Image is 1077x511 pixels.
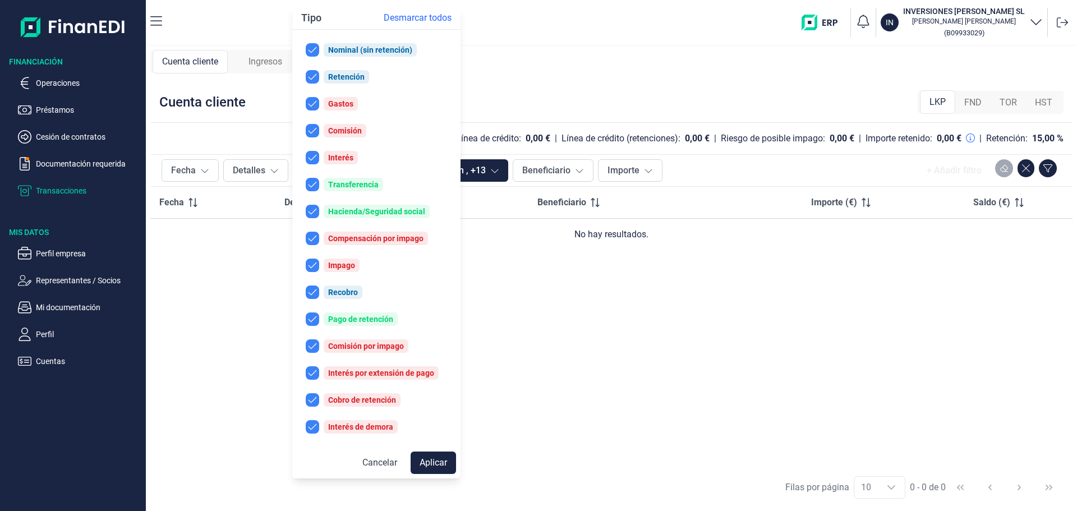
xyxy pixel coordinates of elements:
[18,274,141,287] button: Representantes / Socios
[537,196,586,209] span: Beneficiario
[878,477,905,498] div: Choose
[328,315,393,324] div: Pago de retención
[714,132,716,145] div: |
[18,184,141,197] button: Transacciones
[411,452,456,474] button: Aplicar
[986,133,1028,144] div: Retención:
[223,159,288,182] button: Detalles
[284,196,317,209] span: Detalles
[886,17,894,28] p: IN
[328,180,379,189] div: Transferencia
[297,119,456,142] button: Comisión
[866,133,932,144] div: Importe retenido:
[1000,96,1017,109] span: TOR
[36,184,141,197] p: Transacciones
[973,196,1010,209] span: Saldo (€)
[721,133,825,144] div: Riesgo de posible impago:
[328,99,353,108] div: Gastos
[297,254,456,277] button: Impago
[328,422,393,431] div: Interés de demora
[785,481,849,494] div: Filas por página
[18,247,141,260] button: Perfil empresa
[18,130,141,144] button: Cesión de contratos
[36,157,141,171] p: Documentación requerida
[955,91,991,114] div: FND
[685,133,710,144] div: 0,00 €
[555,132,557,145] div: |
[228,50,303,73] div: Ingresos
[297,93,456,115] button: Gastos
[328,288,358,297] div: Recobro
[1035,96,1052,109] span: HST
[292,7,330,29] div: Tipo
[162,55,218,68] span: Cuenta cliente
[18,301,141,314] button: Mi documentación
[36,130,141,144] p: Cesión de contratos
[859,132,861,145] div: |
[937,133,961,144] div: 0,00 €
[297,416,456,438] button: Interés de demora
[328,153,353,162] div: Interés
[328,342,404,351] div: Comisión por impago
[159,196,184,209] span: Fecha
[162,159,219,182] button: Fecha
[513,159,593,182] button: Beneficiario
[18,76,141,90] button: Operaciones
[929,95,946,109] span: LKP
[297,227,456,250] button: Compensación por impago
[297,173,456,196] button: Transferencia
[159,93,246,111] div: Cuenta cliente
[903,6,1025,17] h3: INVERSIONES [PERSON_NAME] SL
[36,76,141,90] p: Operaciones
[159,228,1064,241] div: No hay resultados.
[36,274,141,287] p: Representantes / Socios
[292,7,461,478] div: TipoDesmarcar todosNominal (sin retención)RetenciónGastosComisiónInterésTransferenciaHacienda/Seg...
[1032,133,1064,144] div: 15,00 %
[18,355,141,368] button: Cuentas
[910,483,946,492] span: 0 - 0 de 0
[944,29,984,37] small: Copiar cif
[375,7,461,29] button: Desmarcar todos
[830,133,854,144] div: 0,00 €
[328,207,425,216] div: Hacienda/Seguridad social
[903,17,1025,26] p: [PERSON_NAME] [PERSON_NAME]
[802,15,846,30] img: erp
[328,45,412,54] div: Nominal (sin retención)
[328,234,424,243] div: Compensación por impago
[947,474,974,501] button: First Page
[36,355,141,368] p: Cuentas
[977,474,1004,501] button: Previous Page
[1026,91,1061,114] div: HST
[297,389,456,411] button: Cobro de retención
[328,261,355,270] div: Impago
[328,72,365,81] div: Retención
[36,103,141,117] p: Préstamos
[991,91,1026,114] div: TOR
[979,132,982,145] div: |
[328,395,396,404] div: Cobro de retención
[297,39,456,61] button: Nominal (sin retención)
[1035,474,1062,501] button: Last Page
[811,196,857,209] span: Importe (€)
[353,452,406,474] button: Cancelar
[21,9,126,45] img: Logo de aplicación
[881,6,1043,39] button: ININVERSIONES [PERSON_NAME] SL[PERSON_NAME] [PERSON_NAME](B09933029)
[36,301,141,314] p: Mi documentación
[248,55,282,68] span: Ingresos
[297,146,456,169] button: Interés
[561,133,680,144] div: Línea de crédito (retenciones):
[328,369,434,378] div: Interés por extensión de pago
[297,335,456,357] button: Comisión por impago
[598,159,662,182] button: Importe
[526,133,550,144] div: 0,00 €
[297,66,456,88] button: Retención
[297,308,456,330] button: Pago de retención
[297,200,456,223] button: Hacienda/Seguridad social
[153,50,228,73] div: Cuenta cliente
[456,133,521,144] div: Línea de crédito:
[297,362,456,384] button: Interés por extensión de pago
[328,126,362,135] div: Comisión
[18,157,141,171] button: Documentación requerida
[964,96,982,109] span: FND
[920,90,955,114] div: LKP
